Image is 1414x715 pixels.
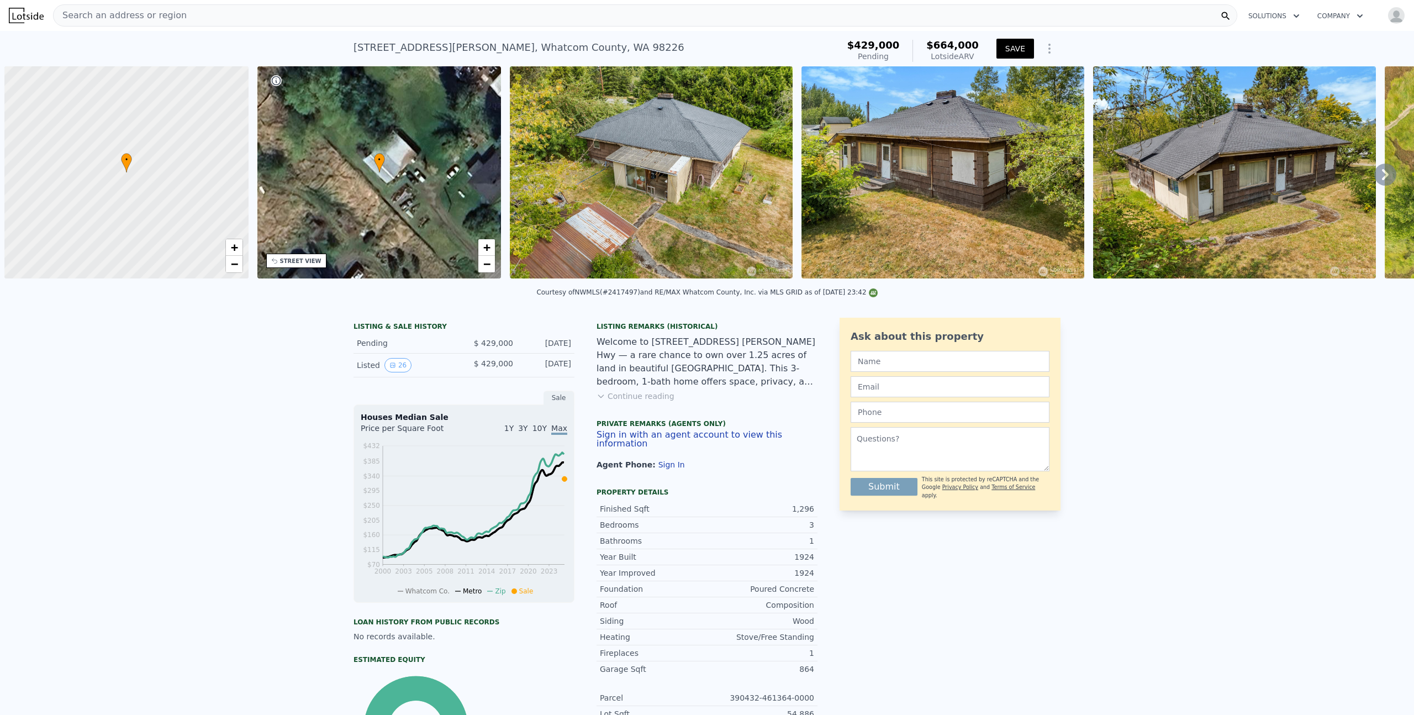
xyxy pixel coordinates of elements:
tspan: $70 [367,561,380,569]
tspan: $115 [363,546,380,554]
div: No records available. [353,631,574,642]
tspan: $160 [363,531,380,539]
div: 1 [707,535,814,546]
img: NWMLS Logo [869,288,878,297]
div: Pending [847,51,900,62]
div: Roof [600,600,707,611]
tspan: 2011 [457,567,474,575]
a: Privacy Policy [942,484,978,490]
div: 1 [707,648,814,659]
div: Lotside ARV [926,51,979,62]
tspan: 2008 [437,567,454,575]
div: STREET VIEW [280,257,321,265]
span: Agent Phone: [597,460,658,469]
span: 3Y [518,424,527,433]
div: Garage Sqft [600,664,707,675]
div: Estimated Equity [353,655,574,664]
button: SAVE [996,39,1034,59]
tspan: $250 [363,502,380,509]
div: Courtesy of NWMLS (#2417497) and RE/MAX Whatcom County, Inc. via MLS GRID as of [DATE] 23:42 [536,288,877,296]
div: Siding [600,616,707,627]
span: Sale [519,587,534,595]
div: [STREET_ADDRESS][PERSON_NAME] , Whatcom County , WA 98226 [353,40,684,55]
img: Lotside [9,8,44,23]
img: Sale: 167382578 Parcel: 102678611 [510,66,793,278]
button: View historical data [384,358,411,372]
span: Search an address or region [54,9,187,22]
button: Sign in with an agent account to view this information [597,430,817,448]
span: $ 429,000 [474,339,513,348]
div: Listing Remarks (Historical) [597,322,817,331]
div: 864 [707,664,814,675]
div: • [121,153,132,172]
div: Price per Square Foot [361,423,464,440]
input: Name [851,351,1049,372]
div: Bedrooms [600,519,707,530]
a: Terms of Service [991,484,1035,490]
tspan: $432 [363,442,380,450]
input: Phone [851,402,1049,423]
tspan: 2023 [541,567,558,575]
tspan: 2020 [520,567,537,575]
div: 3 [707,519,814,530]
span: Metro [463,587,482,595]
div: Year Improved [600,567,707,579]
button: Show Options [1038,38,1060,60]
input: Email [851,376,1049,397]
a: Zoom in [226,239,242,256]
span: $ 429,000 [474,359,513,368]
button: Continue reading [597,391,674,402]
div: Finished Sqft [600,503,707,514]
div: Year Built [600,551,707,562]
span: $664,000 [926,39,979,51]
div: Loan history from public records [353,618,574,627]
div: Ask about this property [851,329,1049,344]
button: Solutions [1239,6,1309,26]
div: Foundation [600,583,707,595]
div: Welcome to [STREET_ADDRESS] [PERSON_NAME] Hwy — a rare chance to own over 1.25 acres of land in b... [597,335,817,388]
div: Houses Median Sale [361,412,567,423]
span: • [121,155,132,165]
img: Sale: 167382578 Parcel: 102678611 [801,66,1084,278]
tspan: 2005 [416,567,433,575]
div: Pending [357,338,455,349]
div: Fireplaces [600,648,707,659]
span: • [374,155,385,165]
a: Zoom out [226,256,242,272]
div: 1924 [707,567,814,579]
span: + [230,240,238,254]
div: Private Remarks (Agents Only) [597,419,817,430]
a: Zoom in [478,239,495,256]
div: 390432-461364-0000 [707,692,814,703]
tspan: 2017 [499,567,516,575]
span: + [483,240,490,254]
div: Poured Concrete [707,583,814,595]
tspan: $295 [363,487,380,495]
tspan: 2003 [395,567,412,575]
span: Zip [495,587,505,595]
span: − [230,257,238,271]
div: Bathrooms [600,535,707,546]
div: This site is protected by reCAPTCHA and the Google and apply. [922,476,1049,500]
div: Wood [707,616,814,627]
button: Sign In [658,460,685,469]
a: Zoom out [478,256,495,272]
div: Composition [707,600,814,611]
button: Company [1309,6,1372,26]
div: Sale [544,391,574,405]
span: Whatcom Co. [405,587,450,595]
div: Heating [600,632,707,643]
div: Listed [357,358,455,372]
tspan: $385 [363,458,380,465]
span: − [483,257,490,271]
div: Parcel [600,692,707,703]
tspan: 2000 [374,567,392,575]
span: Max [551,424,567,435]
div: Stove/Free Standing [707,632,814,643]
tspan: $205 [363,517,380,524]
tspan: $340 [363,472,380,480]
div: 1,296 [707,503,814,514]
div: [DATE] [522,338,571,349]
span: 1Y [504,424,514,433]
div: LISTING & SALE HISTORY [353,322,574,333]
